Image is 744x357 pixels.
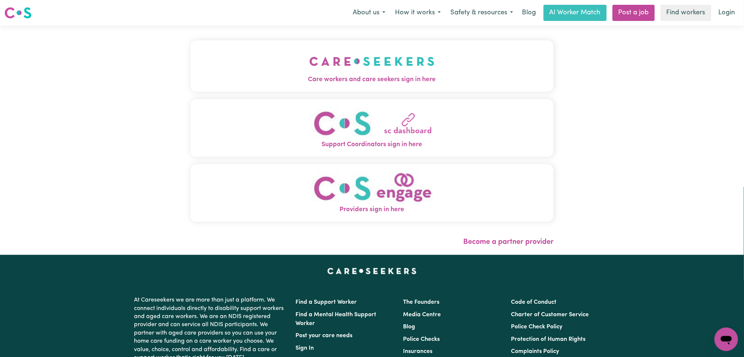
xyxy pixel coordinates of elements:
a: Media Centre [403,312,441,318]
a: Code of Conduct [511,299,556,305]
img: Careseekers logo [4,6,32,19]
a: The Founders [403,299,440,305]
a: Blog [403,324,415,330]
a: Post your care needs [296,333,353,339]
span: Providers sign in here [190,205,554,214]
a: Sign In [296,345,314,351]
a: Protection of Human Rights [511,336,585,342]
a: Police Check Policy [511,324,562,330]
a: Complaints Policy [511,349,559,354]
button: Safety & resources [446,5,518,21]
a: Post a job [613,5,655,21]
button: Providers sign in here [190,164,554,222]
a: Charter of Customer Service [511,312,589,318]
iframe: Button to launch messaging window [715,328,738,351]
a: Police Checks [403,336,440,342]
a: Careseekers home page [327,268,417,274]
span: Support Coordinators sign in here [190,140,554,149]
button: Care workers and care seekers sign in here [190,40,554,92]
a: Find a Support Worker [296,299,357,305]
button: How it works [390,5,446,21]
a: AI Worker Match [544,5,607,21]
button: Support Coordinators sign in here [190,99,554,157]
a: Login [714,5,740,21]
a: Become a partner provider [463,238,554,246]
button: About us [348,5,390,21]
span: Care workers and care seekers sign in here [190,75,554,84]
a: Find workers [661,5,711,21]
a: Insurances [403,349,433,354]
a: Careseekers logo [4,4,32,21]
a: Find a Mental Health Support Worker [296,312,377,327]
a: Blog [518,5,541,21]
